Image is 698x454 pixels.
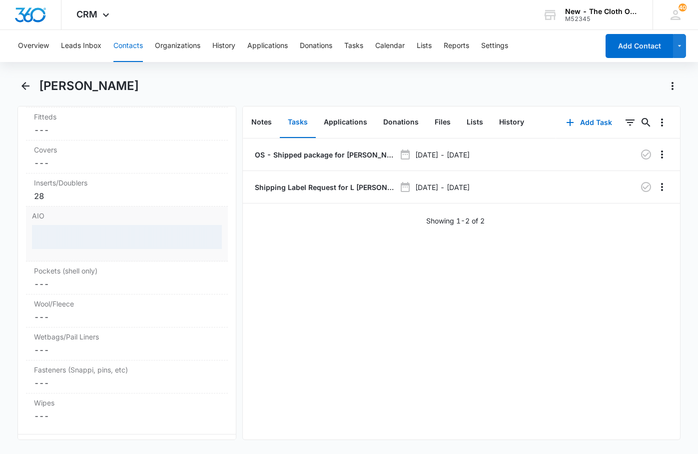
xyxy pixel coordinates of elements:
[76,9,97,19] span: CRM
[34,111,220,122] label: Fitteds
[34,377,220,389] dd: ---
[679,3,687,11] span: 40
[247,30,288,62] button: Applications
[316,107,375,138] button: Applications
[375,107,427,138] button: Donations
[155,30,200,62] button: Organizations
[375,30,405,62] button: Calendar
[34,177,220,188] label: Inserts/Doublers
[34,157,220,169] dd: ---
[665,78,681,94] button: Actions
[34,278,220,290] dd: ---
[300,30,332,62] button: Donations
[280,107,316,138] button: Tasks
[565,7,638,15] div: account name
[606,34,673,58] button: Add Contact
[26,360,228,393] div: Fasteners (Snappi, pins, etc)---
[17,78,33,94] button: Back
[61,30,101,62] button: Leads Inbox
[26,173,228,206] div: Inserts/Doublers28
[34,144,220,155] label: Covers
[622,114,638,130] button: Filters
[426,215,485,226] p: Showing 1-2 of 2
[34,298,220,309] label: Wool/Fleece
[34,397,220,408] label: Wipes
[491,107,532,138] button: History
[34,311,220,323] dd: ---
[253,149,395,160] a: OS - Shipped package for [PERSON_NAME] (zone #2)
[26,107,228,140] div: Fitteds---
[654,179,670,195] button: Overflow Menu
[34,410,220,422] dd: ---
[34,190,220,202] div: 28
[253,182,395,192] a: Shipping Label Request for L [PERSON_NAME]
[243,107,280,138] button: Notes
[34,124,220,136] dd: ---
[212,30,235,62] button: History
[481,30,508,62] button: Settings
[444,30,469,62] button: Reports
[459,107,491,138] button: Lists
[26,261,228,294] div: Pockets (shell only)---
[113,30,143,62] button: Contacts
[26,393,228,426] div: Wipes---
[565,15,638,22] div: account id
[344,30,363,62] button: Tasks
[26,294,228,327] div: Wool/Fleece---
[34,331,220,342] label: Wetbags/Pail Liners
[32,210,222,221] label: AIO
[556,110,622,134] button: Add Task
[18,30,49,62] button: Overview
[654,146,670,162] button: Overflow Menu
[26,327,228,360] div: Wetbags/Pail Liners---
[415,182,470,192] p: [DATE] - [DATE]
[39,78,139,93] h1: [PERSON_NAME]
[26,140,228,173] div: Covers---
[427,107,459,138] button: Files
[34,364,220,375] label: Fasteners (Snappi, pins, etc)
[679,3,687,11] div: notifications count
[415,149,470,160] p: [DATE] - [DATE]
[34,265,220,276] label: Pockets (shell only)
[638,114,654,130] button: Search...
[417,30,432,62] button: Lists
[654,114,670,130] button: Overflow Menu
[34,344,220,356] dd: ---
